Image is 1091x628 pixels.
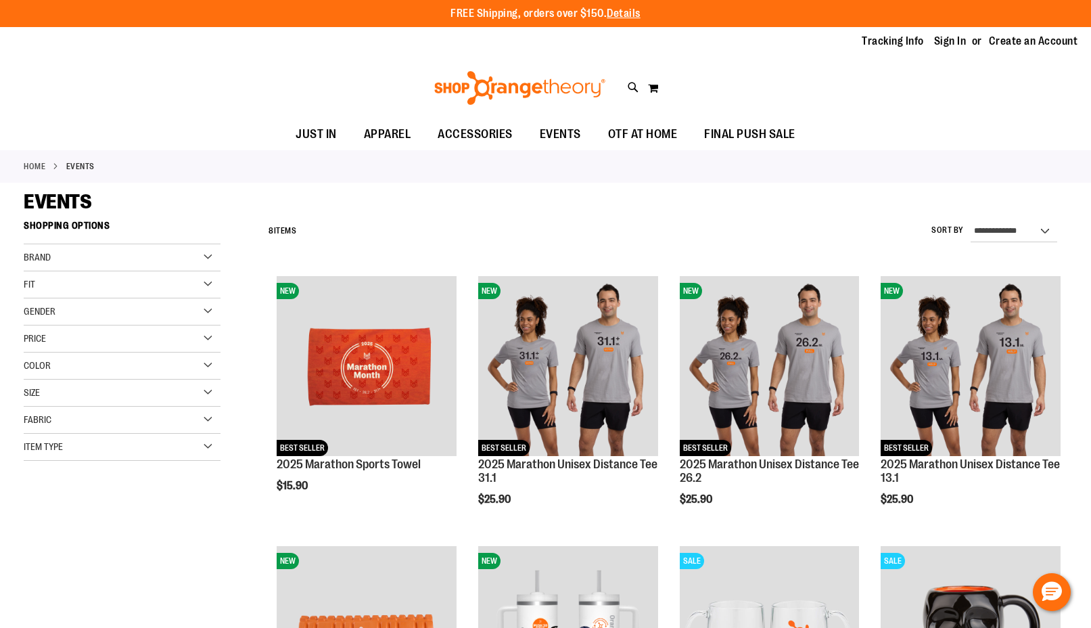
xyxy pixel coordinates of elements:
[24,214,220,244] strong: Shopping Options
[296,119,337,150] span: JUST IN
[478,493,513,506] span: $25.90
[438,119,513,150] span: ACCESSORIES
[277,440,328,456] span: BEST SELLER
[680,276,860,458] a: 2025 Marathon Unisex Distance Tee 26.2NEWBEST SELLER
[277,553,299,569] span: NEW
[350,119,425,150] a: APPAREL
[277,480,310,492] span: $15.90
[424,119,526,150] a: ACCESSORIES
[881,440,932,456] span: BEST SELLER
[881,283,903,299] span: NEW
[277,276,457,458] a: 2025 Marathon Sports TowelNEWBEST SELLER
[269,221,296,242] h2: Items
[277,283,299,299] span: NEW
[24,190,91,213] span: EVENTS
[862,34,924,49] a: Tracking Info
[66,160,95,173] strong: EVENTS
[934,34,967,49] a: Sign In
[478,276,658,458] a: 2025 Marathon Unisex Distance Tee 31.1NEWBEST SELLER
[24,333,46,344] span: Price
[24,387,40,398] span: Size
[704,119,795,150] span: FINAL PUSH SALE
[680,457,859,485] a: 2025 Marathon Unisex Distance Tee 26.2
[881,553,905,569] span: SALE
[478,553,501,569] span: NEW
[1033,573,1071,611] button: Hello, have a question? Let’s chat.
[680,276,860,456] img: 2025 Marathon Unisex Distance Tee 26.2
[471,269,665,539] div: product
[931,225,964,236] label: Sort By
[24,160,45,173] a: Home
[282,119,350,150] a: JUST IN
[24,360,51,371] span: Color
[881,276,1061,456] img: 2025 Marathon Unisex Distance Tee 13.1
[450,6,641,22] p: FREE Shipping, orders over $150.
[989,34,1078,49] a: Create an Account
[277,457,421,471] a: 2025 Marathon Sports Towel
[680,440,731,456] span: BEST SELLER
[478,440,530,456] span: BEST SELLER
[24,306,55,317] span: Gender
[540,119,581,150] span: EVENTS
[673,269,866,539] div: product
[691,119,809,150] a: FINAL PUSH SALE
[364,119,411,150] span: APPAREL
[24,441,63,452] span: Item Type
[680,283,702,299] span: NEW
[595,119,691,150] a: OTF AT HOME
[881,493,915,506] span: $25.90
[881,276,1061,458] a: 2025 Marathon Unisex Distance Tee 13.1NEWBEST SELLER
[432,71,607,105] img: Shop Orangetheory
[24,279,35,290] span: Fit
[680,553,704,569] span: SALE
[478,283,501,299] span: NEW
[680,493,714,506] span: $25.90
[269,226,274,235] span: 8
[607,7,641,20] a: Details
[24,252,51,263] span: Brand
[270,269,463,526] div: product
[277,276,457,456] img: 2025 Marathon Sports Towel
[24,414,51,425] span: Fabric
[874,269,1067,539] div: product
[526,119,595,150] a: EVENTS
[881,457,1060,485] a: 2025 Marathon Unisex Distance Tee 13.1
[478,457,657,485] a: 2025 Marathon Unisex Distance Tee 31.1
[478,276,658,456] img: 2025 Marathon Unisex Distance Tee 31.1
[608,119,678,150] span: OTF AT HOME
